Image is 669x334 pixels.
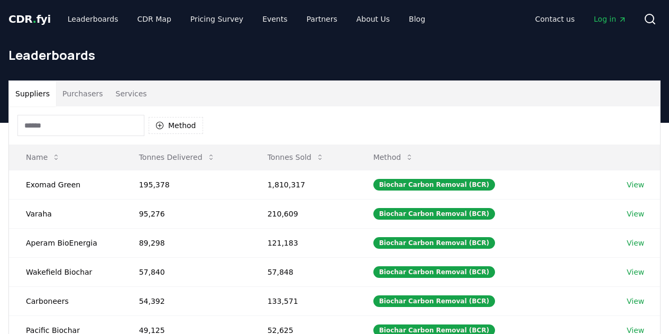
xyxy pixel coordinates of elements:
[527,10,583,29] a: Contact us
[400,10,434,29] a: Blog
[527,10,635,29] nav: Main
[627,238,644,248] a: View
[9,286,122,315] td: Carboneers
[373,179,495,191] div: Biochar Carbon Removal (BCR)
[627,296,644,306] a: View
[56,81,109,106] button: Purchasers
[17,147,69,168] button: Name
[59,10,127,29] a: Leaderboards
[122,257,251,286] td: 57,840
[109,81,153,106] button: Services
[365,147,423,168] button: Method
[373,208,495,220] div: Biochar Carbon Removal (BCR)
[182,10,252,29] a: Pricing Survey
[373,237,495,249] div: Biochar Carbon Removal (BCR)
[33,13,36,25] span: .
[259,147,333,168] button: Tonnes Sold
[594,14,627,24] span: Log in
[122,286,251,315] td: 54,392
[9,228,122,257] td: Aperam BioEnergia
[122,170,251,199] td: 195,378
[251,286,356,315] td: 133,571
[251,170,356,199] td: 1,810,317
[8,47,661,64] h1: Leaderboards
[373,295,495,307] div: Biochar Carbon Removal (BCR)
[59,10,434,29] nav: Main
[373,266,495,278] div: Biochar Carbon Removal (BCR)
[129,10,180,29] a: CDR Map
[627,209,644,219] a: View
[298,10,346,29] a: Partners
[9,81,56,106] button: Suppliers
[9,170,122,199] td: Exomad Green
[122,199,251,228] td: 95,276
[9,199,122,228] td: Varaha
[122,228,251,257] td: 89,298
[8,13,51,25] span: CDR fyi
[251,257,356,286] td: 57,848
[585,10,635,29] a: Log in
[251,228,356,257] td: 121,183
[254,10,296,29] a: Events
[251,199,356,228] td: 210,609
[149,117,203,134] button: Method
[9,257,122,286] td: Wakefield Biochar
[131,147,224,168] button: Tonnes Delivered
[348,10,398,29] a: About Us
[627,267,644,277] a: View
[8,12,51,26] a: CDR.fyi
[627,179,644,190] a: View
